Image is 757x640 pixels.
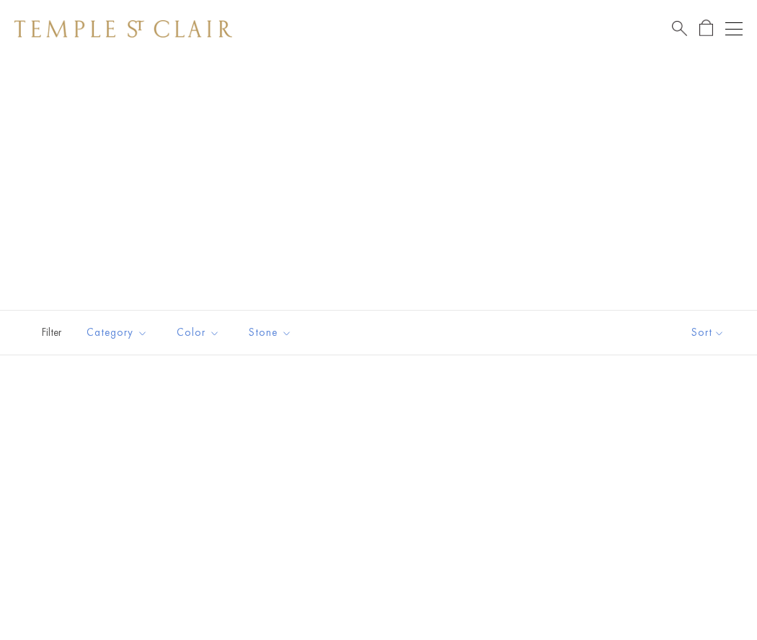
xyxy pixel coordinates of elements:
[238,316,303,349] button: Stone
[242,324,303,342] span: Stone
[672,19,687,37] a: Search
[79,324,159,342] span: Category
[14,20,232,37] img: Temple St. Clair
[169,324,231,342] span: Color
[76,316,159,349] button: Category
[699,19,713,37] a: Open Shopping Bag
[659,311,757,355] button: Show sort by
[725,20,743,37] button: Open navigation
[166,316,231,349] button: Color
